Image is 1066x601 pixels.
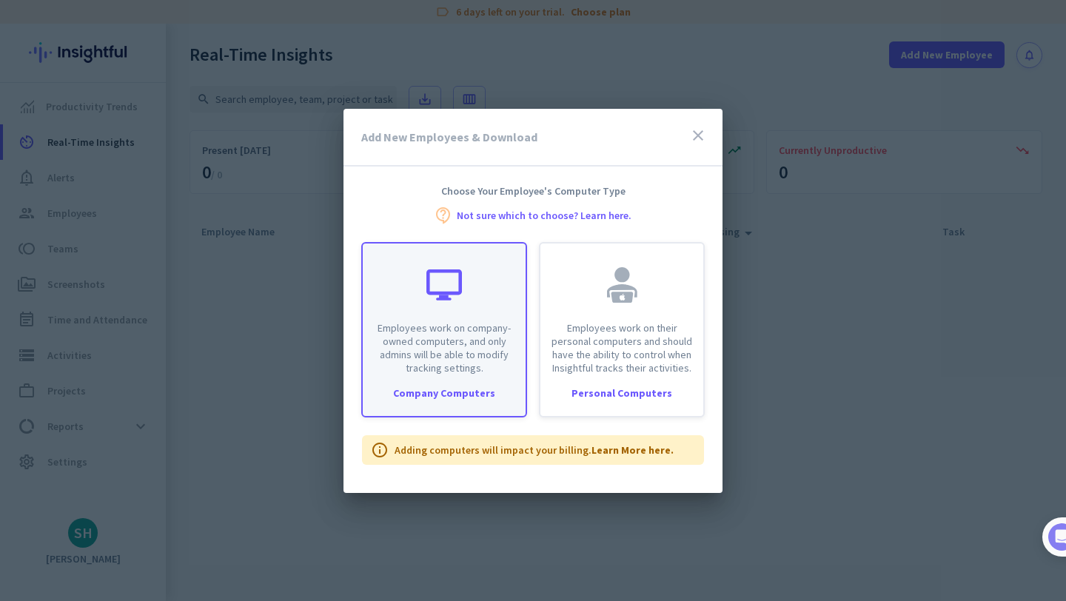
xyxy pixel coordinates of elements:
[361,131,537,143] h3: Add New Employees & Download
[371,441,389,459] i: info
[540,388,703,398] div: Personal Computers
[457,210,631,221] a: Not sure which to choose? Learn here.
[343,184,723,198] h4: Choose Your Employee's Computer Type
[372,321,517,375] p: Employees work on company-owned computers, and only admins will be able to modify tracking settings.
[689,127,707,144] i: close
[435,207,452,224] i: contact_support
[395,443,674,457] p: Adding computers will impact your billing.
[363,388,526,398] div: Company Computers
[549,321,694,375] p: Employees work on their personal computers and should have the ability to control when Insightful...
[591,443,674,457] a: Learn More here.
